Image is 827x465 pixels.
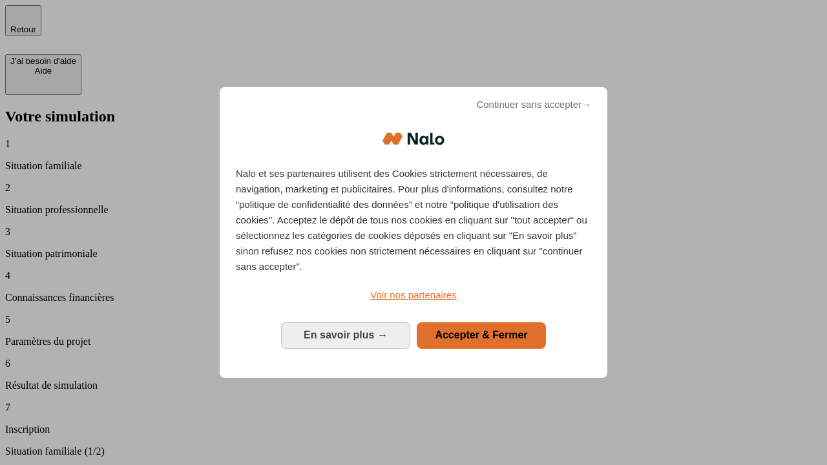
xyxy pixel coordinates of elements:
[220,87,607,377] div: Bienvenue chez Nalo Gestion du consentement
[304,329,388,340] span: En savoir plus →
[236,166,591,274] p: Nalo et ses partenaires utilisent des Cookies strictement nécessaires, de navigation, marketing e...
[435,329,527,340] span: Accepter & Fermer
[382,119,445,158] img: Logo
[476,97,591,112] span: Continuer sans accepter→
[417,322,546,348] button: Accepter & Fermer: Accepter notre traitement des données et fermer
[281,322,410,348] button: En savoir plus: Configurer vos consentements
[236,287,591,303] a: Voir nos partenaires
[370,289,456,300] span: Voir nos partenaires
